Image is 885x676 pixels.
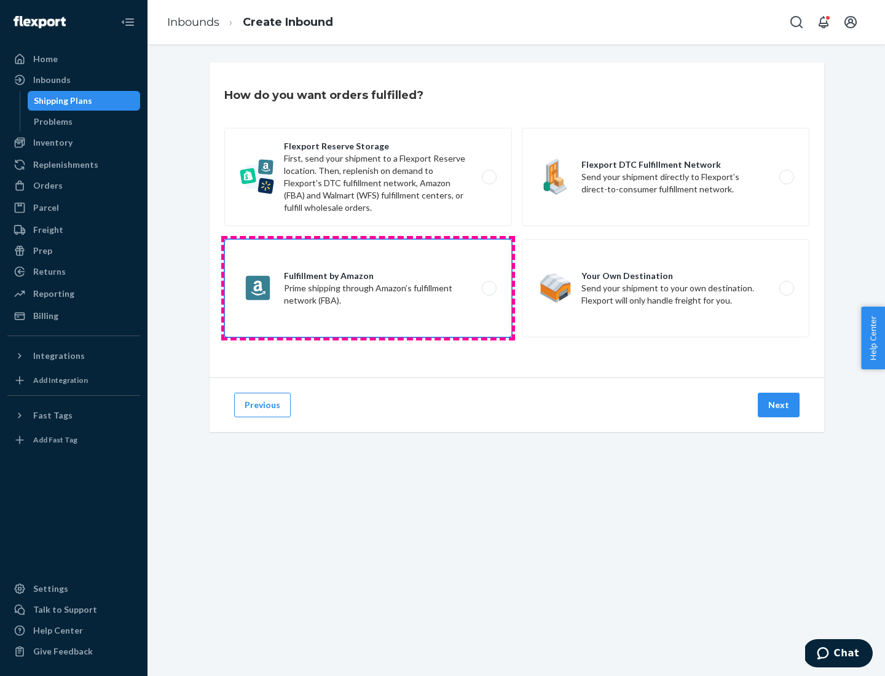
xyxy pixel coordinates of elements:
[861,307,885,369] button: Help Center
[33,159,98,171] div: Replenishments
[758,393,800,417] button: Next
[243,15,333,29] a: Create Inbound
[33,224,63,236] div: Freight
[7,284,140,304] a: Reporting
[33,310,58,322] div: Billing
[33,583,68,595] div: Settings
[7,198,140,218] a: Parcel
[34,95,92,107] div: Shipping Plans
[234,393,291,417] button: Previous
[7,133,140,152] a: Inventory
[33,350,85,362] div: Integrations
[7,346,140,366] button: Integrations
[33,202,59,214] div: Parcel
[7,642,140,661] button: Give Feedback
[7,262,140,281] a: Returns
[7,430,140,450] a: Add Fast Tag
[33,288,74,300] div: Reporting
[116,10,140,34] button: Close Navigation
[28,91,141,111] a: Shipping Plans
[7,306,140,326] a: Billing
[224,87,423,103] h3: How do you want orders fulfilled?
[7,579,140,599] a: Settings
[33,136,73,149] div: Inventory
[7,371,140,390] a: Add Integration
[7,241,140,261] a: Prep
[7,155,140,175] a: Replenishments
[33,74,71,86] div: Inbounds
[7,406,140,425] button: Fast Tags
[33,179,63,192] div: Orders
[34,116,73,128] div: Problems
[167,15,219,29] a: Inbounds
[33,624,83,637] div: Help Center
[28,112,141,132] a: Problems
[33,409,73,422] div: Fast Tags
[7,176,140,195] a: Orders
[7,70,140,90] a: Inbounds
[14,16,66,28] img: Flexport logo
[33,53,58,65] div: Home
[33,375,88,385] div: Add Integration
[33,434,77,445] div: Add Fast Tag
[7,49,140,69] a: Home
[157,4,343,41] ol: breadcrumbs
[838,10,863,34] button: Open account menu
[33,645,93,658] div: Give Feedback
[33,265,66,278] div: Returns
[33,603,97,616] div: Talk to Support
[33,245,52,257] div: Prep
[7,600,140,619] button: Talk to Support
[7,220,140,240] a: Freight
[784,10,809,34] button: Open Search Box
[7,621,140,640] a: Help Center
[811,10,836,34] button: Open notifications
[805,639,873,670] iframe: Opens a widget where you can chat to one of our agents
